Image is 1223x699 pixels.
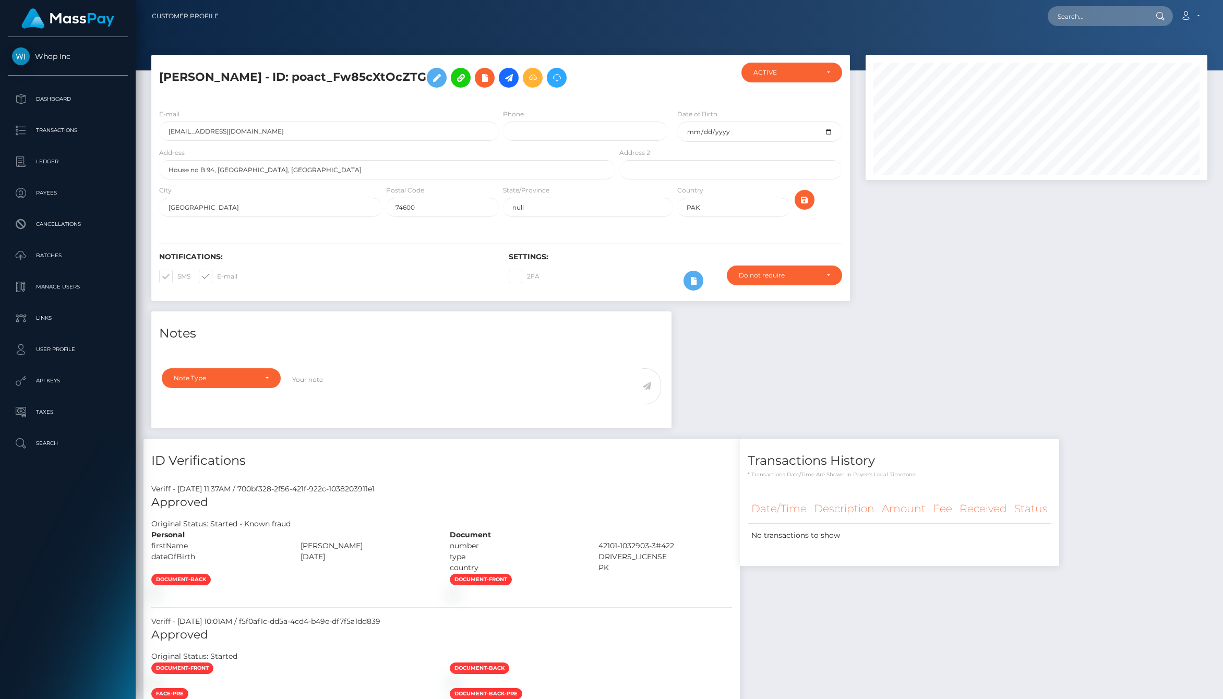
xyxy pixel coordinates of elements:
a: Batches [8,243,128,269]
button: Do not require [727,266,842,285]
div: 42101-1032903-3#422 [591,540,740,551]
p: Ledger [12,154,124,170]
a: Dashboard [8,86,128,112]
th: Amount [878,495,929,523]
a: Cancellations [8,211,128,237]
label: Address [159,148,185,158]
span: document-front [450,574,512,585]
img: 04aa3930-f509-4c61-b3d4-d21412883118 [450,678,458,686]
img: d47f9f12-0d38-445a-ad79-9f3910aa6d6a [151,589,160,598]
button: ACTIVE [741,63,842,82]
h6: Notifications: [159,252,493,261]
h5: Approved [151,627,732,643]
p: Search [12,436,124,451]
strong: Document [450,530,491,539]
th: Status [1011,495,1051,523]
div: number [442,540,591,551]
p: Dashboard [12,91,124,107]
h7: Original Status: Started [151,652,237,661]
label: Phone [503,110,524,119]
th: Date/Time [748,495,810,523]
label: Postal Code [386,186,424,195]
h4: Notes [159,324,664,343]
p: Payees [12,185,124,201]
th: Received [956,495,1011,523]
label: Date of Birth [677,110,717,119]
input: Search... [1048,6,1146,26]
div: dateOfBirth [143,551,293,562]
a: Payees [8,180,128,206]
label: SMS [159,270,190,283]
label: Country [677,186,703,195]
a: Transactions [8,117,128,143]
a: Customer Profile [152,5,219,27]
strong: Personal [151,530,185,539]
a: Taxes [8,399,128,425]
div: firstName [143,540,293,551]
div: PK [591,562,740,573]
label: 2FA [509,270,539,283]
th: Fee [929,495,956,523]
label: E-mail [199,270,237,283]
img: MassPay Logo [21,8,114,29]
p: Transactions [12,123,124,138]
div: Note Type [174,374,257,382]
h5: [PERSON_NAME] - ID: poact_Fw85cXtOcZTG [159,63,609,93]
button: Note Type [162,368,281,388]
label: E-mail [159,110,179,119]
a: API Keys [8,368,128,394]
a: Links [8,305,128,331]
a: Manage Users [8,274,128,300]
a: Ledger [8,149,128,175]
div: [PERSON_NAME] [293,540,442,551]
a: Initiate Payout [499,68,519,88]
label: State/Province [503,186,549,195]
h4: ID Verifications [151,452,732,470]
th: Description [810,495,878,523]
div: Veriff - [DATE] 10:01AM / f5f0af1c-dd5a-4cd4-b49e-df7f5a1dd839 [143,616,740,627]
label: Address 2 [619,148,650,158]
div: DRIVERS_LICENSE [591,551,740,562]
h6: Settings: [509,252,843,261]
div: type [442,551,591,562]
p: Batches [12,248,124,263]
p: * Transactions date/time are shown in payee's local timezone [748,471,1051,478]
h4: Transactions History [748,452,1051,470]
img: 482d7456-be32-4656-80fd-e10372543a3f [450,589,458,598]
p: Manage Users [12,279,124,295]
p: Taxes [12,404,124,420]
a: User Profile [8,336,128,363]
h5: Approved [151,495,732,511]
span: document-back [450,662,509,674]
div: country [442,562,591,573]
td: No transactions to show [748,523,1051,547]
div: Veriff - [DATE] 11:37AM / 700bf328-2f56-421f-922c-1038203911e1 [143,484,740,495]
p: API Keys [12,373,124,389]
h7: Original Status: Started - Known fraud [151,519,291,528]
span: document-back [151,574,211,585]
img: 8f7d8db4-c713-4969-b379-700d56721037 [151,678,160,686]
span: document-front [151,662,213,674]
p: Links [12,310,124,326]
span: Whop Inc [8,52,128,61]
div: Do not require [739,271,818,280]
img: Whop Inc [12,47,30,65]
a: Search [8,430,128,456]
p: User Profile [12,342,124,357]
div: [DATE] [293,551,442,562]
div: ACTIVE [753,68,818,77]
label: City [159,186,172,195]
p: Cancellations [12,216,124,232]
